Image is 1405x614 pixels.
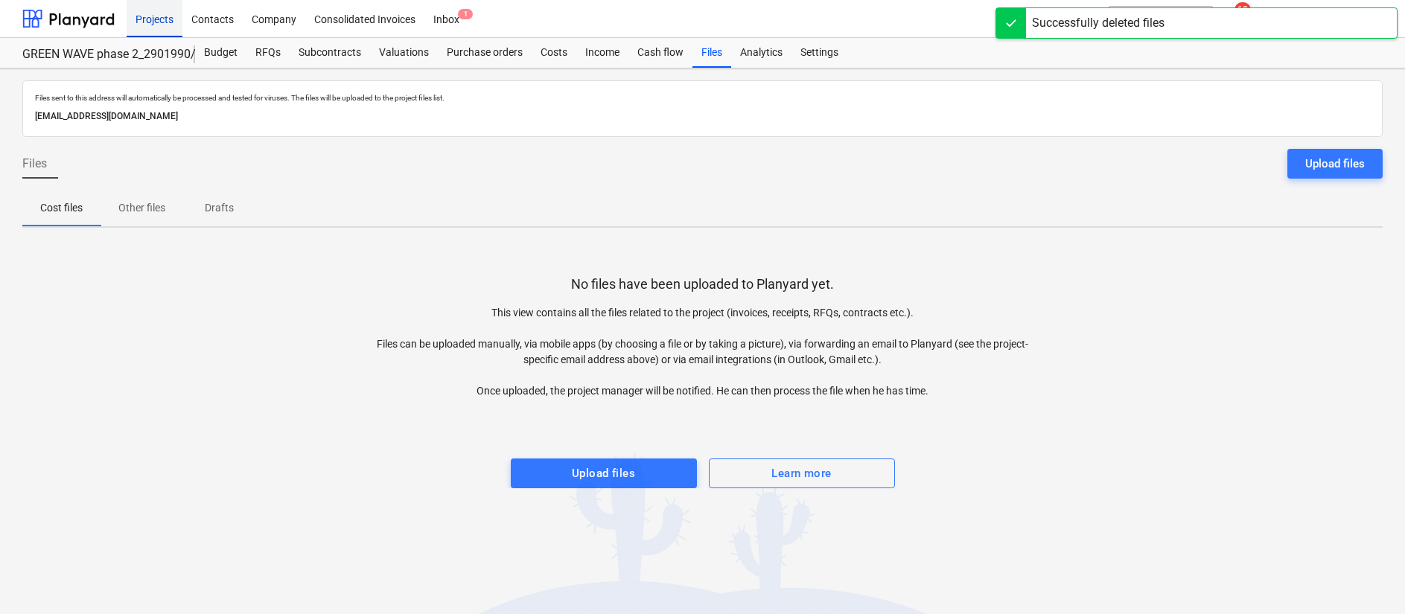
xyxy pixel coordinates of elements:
[22,47,177,63] div: GREEN WAVE phase 2_2901990/2901996/2901997
[709,458,895,488] button: Learn more
[571,275,834,293] p: No files have been uploaded to Planyard yet.
[771,464,831,483] div: Learn more
[628,38,692,68] a: Cash flow
[246,38,290,68] a: RFQs
[22,155,47,173] span: Files
[511,458,697,488] button: Upload files
[731,38,791,68] a: Analytics
[363,305,1043,399] p: This view contains all the files related to the project (invoices, receipts, RFQs, contracts etc....
[290,38,370,68] a: Subcontracts
[40,200,83,216] p: Cost files
[370,38,438,68] a: Valuations
[35,109,1370,124] p: [EMAIL_ADDRESS][DOMAIN_NAME]
[572,464,635,483] div: Upload files
[195,38,246,68] a: Budget
[35,93,1370,103] p: Files sent to this address will automatically be processed and tested for viruses. The files will...
[1305,154,1365,173] div: Upload files
[458,9,473,19] span: 1
[1032,14,1165,32] div: Successfully deleted files
[791,38,847,68] a: Settings
[201,200,237,216] p: Drafts
[1287,149,1383,179] button: Upload files
[438,38,532,68] a: Purchase orders
[532,38,576,68] a: Costs
[576,38,628,68] a: Income
[1331,543,1405,614] iframe: Chat Widget
[118,200,165,216] p: Other files
[692,38,731,68] a: Files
